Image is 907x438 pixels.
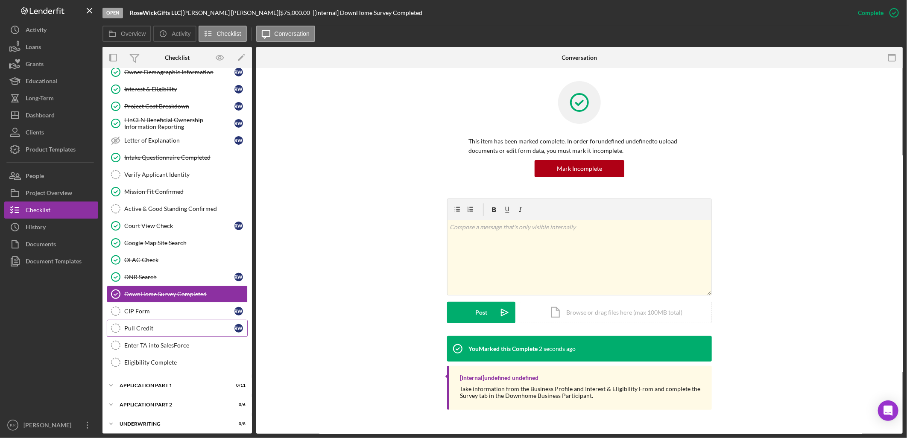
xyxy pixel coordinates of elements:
[217,30,241,37] label: Checklist
[26,201,50,221] div: Checklist
[4,201,98,219] button: Checklist
[107,217,248,234] a: Court View CheckRW
[124,154,247,161] div: Intake Questionnaire Completed
[107,234,248,251] a: Google Map Site Search
[4,141,98,158] button: Product Templates
[124,257,247,263] div: OFAC Check
[107,354,248,371] a: Eligibility Complete
[120,402,224,407] div: Application Part 2
[165,54,190,61] div: Checklist
[4,38,98,55] button: Loans
[26,167,44,187] div: People
[26,219,46,238] div: History
[4,107,98,124] button: Dashboard
[234,85,243,93] div: R W
[182,9,280,16] div: [PERSON_NAME] [PERSON_NAME] |
[535,160,624,177] button: Mark Incomplete
[280,9,313,16] div: $75,000.00
[26,184,72,204] div: Project Overview
[4,167,98,184] button: People
[124,342,247,349] div: Enter TA into SalesForce
[121,30,146,37] label: Overview
[172,30,190,37] label: Activity
[468,345,538,352] div: You Marked this Complete
[107,64,248,81] a: Owner Demographic InformationRW
[849,4,903,21] button: Complete
[124,274,234,280] div: DNR Search
[124,291,247,298] div: DownHome Survey Completed
[107,337,248,354] a: Enter TA into SalesForce
[234,136,243,145] div: R W
[858,4,884,21] div: Complete
[124,325,234,332] div: Pull Credit
[4,55,98,73] button: Grants
[4,124,98,141] a: Clients
[4,90,98,107] button: Long-Term
[124,222,234,229] div: Court View Check
[234,102,243,111] div: R W
[124,69,234,76] div: Owner Demographic Information
[447,302,515,323] button: Post
[4,21,98,38] button: Activity
[124,117,234,130] div: FinCEN Beneficial Ownership Information Reporting
[256,26,316,42] button: Conversation
[120,383,224,388] div: Application Part 1
[4,73,98,90] button: Educational
[102,8,123,18] div: Open
[4,417,98,434] button: KR[PERSON_NAME]
[107,303,248,320] a: CIP FormRW
[878,400,898,421] div: Open Intercom Messenger
[539,345,576,352] time: 2025-08-29 21:39
[107,251,248,269] a: OFAC Check
[107,149,248,166] a: Intake Questionnaire Completed
[107,320,248,337] a: Pull CreditRW
[26,73,57,92] div: Educational
[107,81,248,98] a: Interest & EligibilityRW
[107,183,248,200] a: Mission Fit Confirmed
[107,115,248,132] a: FinCEN Beneficial Ownership Information ReportingRW
[230,402,246,407] div: 0 / 6
[230,383,246,388] div: 0 / 11
[460,374,538,381] div: [Internal] undefined undefined
[124,188,247,195] div: Mission Fit Confirmed
[230,421,246,426] div: 0 / 8
[460,385,703,399] div: Take information from the Business Profile and Interest & Eligibility From and complete the Surve...
[102,26,151,42] button: Overview
[107,132,248,149] a: Letter of ExplanationRW
[107,98,248,115] a: Project Cost BreakdownRW
[26,236,56,255] div: Documents
[468,137,690,156] p: This item has been marked complete. In order for undefined undefined to upload documents or edit ...
[4,253,98,270] a: Document Templates
[4,236,98,253] button: Documents
[4,219,98,236] button: History
[130,9,182,16] div: |
[124,359,247,366] div: Eligibility Complete
[124,239,247,246] div: Google Map Site Search
[562,54,597,61] div: Conversation
[107,166,248,183] a: Verify Applicant Identity
[234,119,243,128] div: R W
[234,222,243,230] div: R W
[313,9,422,16] div: | [Internal] DownHome Survey Completed
[124,103,234,110] div: Project Cost Breakdown
[26,253,82,272] div: Document Templates
[107,269,248,286] a: DNR SearchRW
[557,160,602,177] div: Mark Incomplete
[124,86,234,93] div: Interest & Eligibility
[26,107,55,126] div: Dashboard
[234,307,243,315] div: R W
[475,302,487,323] div: Post
[234,324,243,333] div: R W
[26,141,76,160] div: Product Templates
[4,184,98,201] button: Project Overview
